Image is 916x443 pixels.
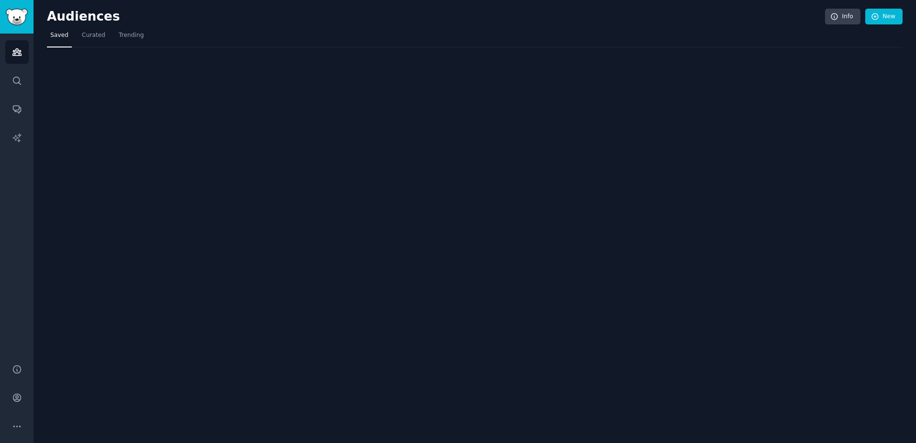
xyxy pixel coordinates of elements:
a: Curated [79,28,109,47]
span: Saved [50,31,69,40]
img: GummySearch logo [6,9,28,25]
a: Trending [115,28,147,47]
span: Trending [119,31,144,40]
h2: Audiences [47,9,825,24]
a: Info [825,9,860,25]
a: New [865,9,903,25]
a: Saved [47,28,72,47]
span: Curated [82,31,105,40]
